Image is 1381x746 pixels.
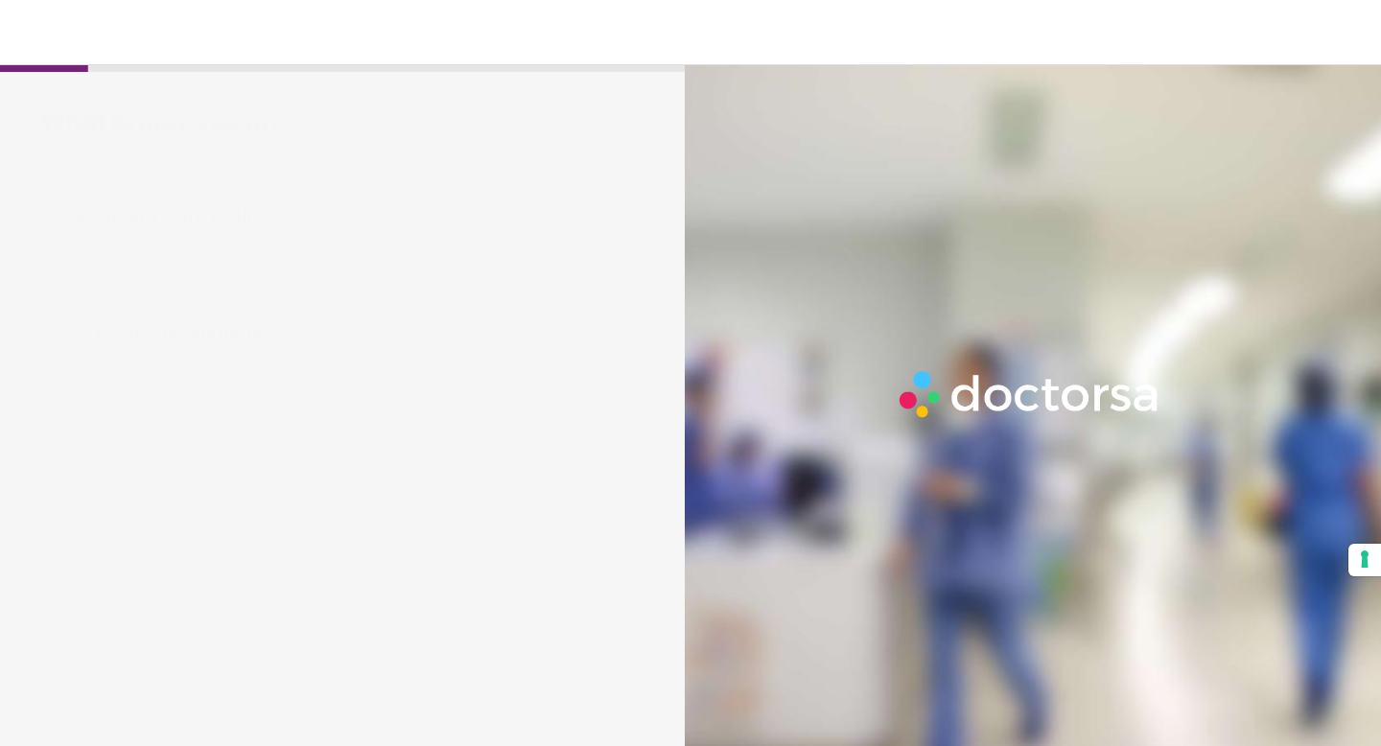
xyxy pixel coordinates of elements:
img: Logo-Doctorsa-trans-White-partial-flat.png [892,363,1168,425]
span: Same day or later needs [60,349,596,364]
span: Set up an appointment [60,321,596,364]
span: help [605,212,628,235]
span: help [605,329,628,352]
button: Your consent preferences for tracking technologies [1348,544,1381,576]
span: Get Urgent Care Online [60,204,596,247]
div: What brings you in? [40,109,648,138]
span: Immediate primary care, 24/7 [60,232,596,247]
